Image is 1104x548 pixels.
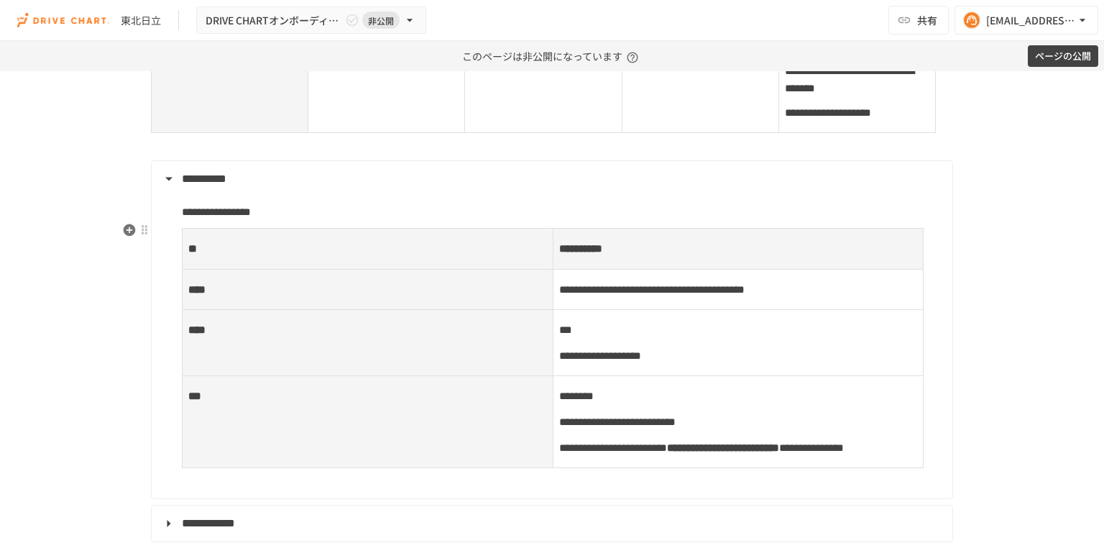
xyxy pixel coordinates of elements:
span: 非公開 [362,13,400,28]
img: i9VDDS9JuLRLX3JIUyK59LcYp6Y9cayLPHs4hOxMB9W [17,9,109,32]
span: DRIVE CHARTオンボーディング_v4.4 [206,12,342,29]
p: このページは非公開になっています [462,41,643,71]
button: [EMAIL_ADDRESS][DOMAIN_NAME] [954,6,1098,35]
button: DRIVE CHARTオンボーディング_v4.4非公開 [196,6,426,35]
button: 共有 [888,6,949,35]
span: 共有 [917,12,937,28]
div: 東北日立 [121,13,161,28]
div: [EMAIL_ADDRESS][DOMAIN_NAME] [986,12,1075,29]
button: ページの公開 [1028,45,1098,68]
